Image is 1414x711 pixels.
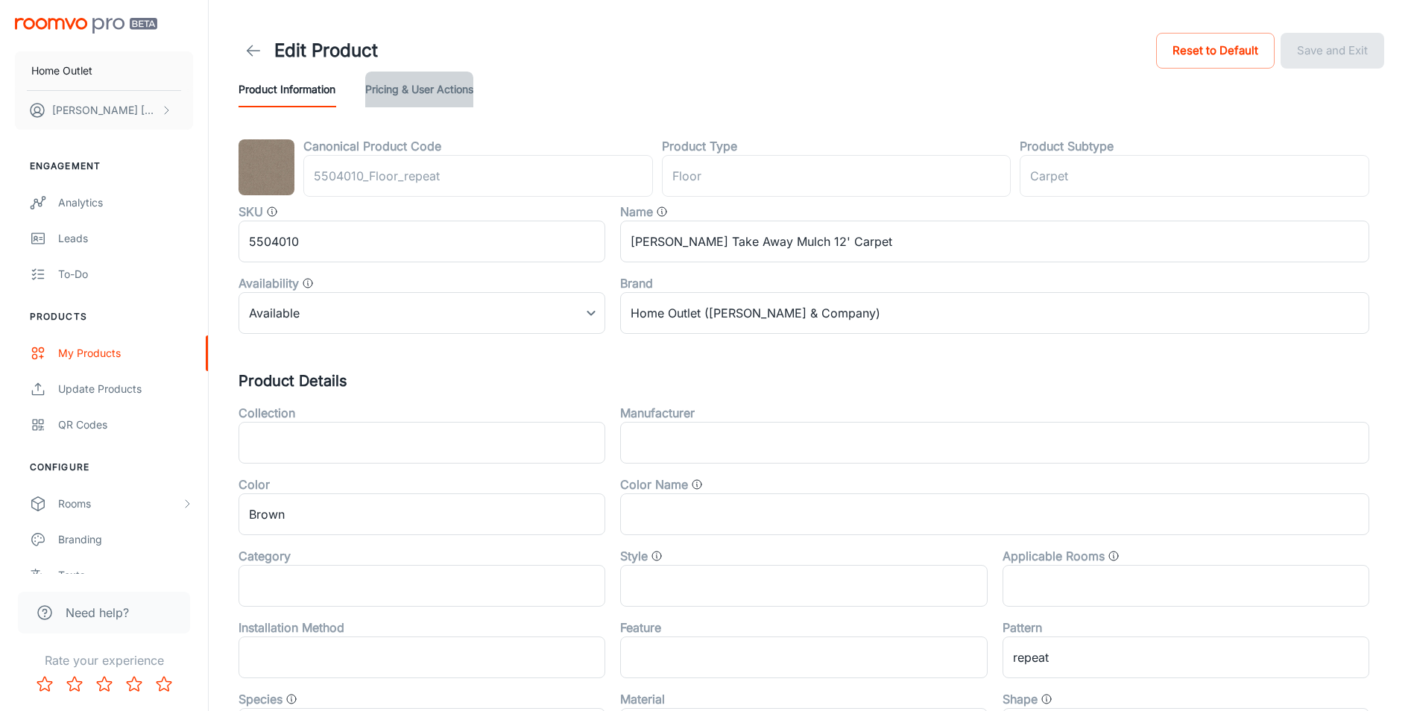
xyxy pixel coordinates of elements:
button: Reset to Default [1156,33,1275,69]
label: Feature [620,619,661,636]
button: Rate 5 star [149,669,179,699]
label: Applicable Rooms [1003,547,1105,565]
label: Category [239,547,291,565]
button: Rate 1 star [30,669,60,699]
div: Rooms [58,496,181,512]
button: Rate 2 star [60,669,89,699]
button: Rate 4 star [119,669,149,699]
div: Update Products [58,381,193,397]
label: Species [239,690,283,708]
div: QR Codes [58,417,193,433]
div: Analytics [58,195,193,211]
h1: Edit Product [274,37,378,64]
label: Color [239,475,270,493]
div: To-do [58,266,193,282]
label: Shape [1003,690,1038,708]
label: Name [620,203,653,221]
button: Home Outlet [15,51,193,90]
svg: Value that determines whether the product is available, discontinued, or out of stock [302,277,314,289]
svg: General color categories. i.e Cloud, Eclipse, Gallery Opening [691,478,703,490]
label: Availability [239,274,299,292]
label: Product Type [662,137,737,155]
label: Material [620,690,665,708]
svg: SKU for the product [266,206,278,218]
div: Available [239,292,605,334]
label: Product Subtype [1020,137,1114,155]
p: Rate your experience [12,651,196,669]
button: Pricing & User Actions [365,72,473,107]
button: [PERSON_NAME] [PERSON_NAME] [15,91,193,130]
svg: Product style, such as "Traditional" or "Minimalist" [651,550,663,562]
p: [PERSON_NAME] [PERSON_NAME] [52,102,157,118]
label: Collection [239,404,295,422]
div: Leads [58,230,193,247]
label: Installation Method [239,619,344,636]
button: Product Information [239,72,335,107]
img: Roomvo PRO Beta [15,18,157,34]
div: Texts [58,567,193,584]
svg: The type of rooms this product can be applied to [1108,550,1120,562]
label: Canonical Product Code [303,137,441,155]
span: Need help? [66,604,129,622]
h5: Product Details [239,370,1384,392]
svg: Product species, such as "Oak" [285,693,297,705]
label: Brand [620,274,653,292]
svg: Shape of the product, such as "Rectangle", "Runner" [1041,693,1052,705]
label: Style [620,547,648,565]
img: Shaw Take Away Mulch 12' Carpet [239,139,294,195]
button: Rate 3 star [89,669,119,699]
p: Home Outlet [31,63,92,79]
label: SKU [239,203,263,221]
label: Pattern [1003,619,1042,636]
div: Branding [58,531,193,548]
label: Color Name [620,475,688,493]
div: My Products [58,345,193,361]
svg: Product name [656,206,668,218]
label: Manufacturer [620,404,695,422]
